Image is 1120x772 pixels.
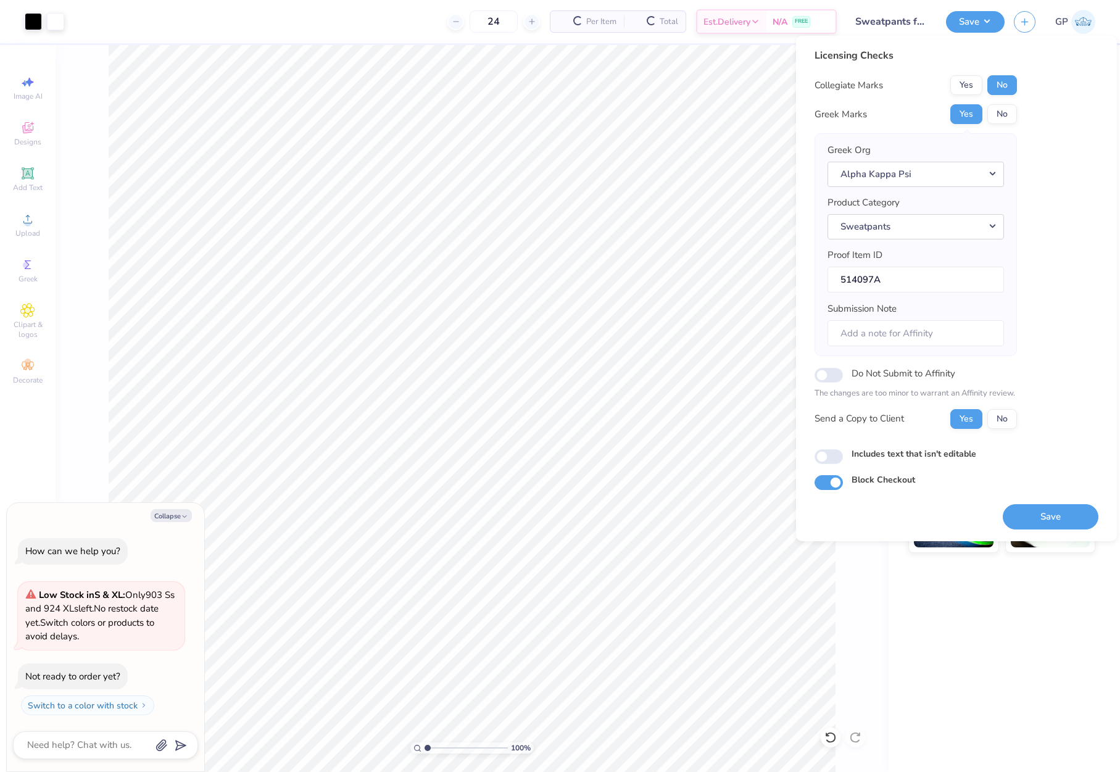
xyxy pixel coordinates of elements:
[511,742,531,753] span: 100 %
[703,15,750,28] span: Est. Delivery
[660,15,678,28] span: Total
[25,670,120,683] div: Not ready to order yet?
[1003,504,1098,529] button: Save
[151,509,192,522] button: Collapse
[987,75,1017,95] button: No
[815,412,904,426] div: Send a Copy to Client
[815,48,1017,63] div: Licensing Checks
[828,214,1004,239] button: Sweatpants
[586,15,616,28] span: Per Item
[14,91,43,101] span: Image AI
[950,104,982,124] button: Yes
[815,107,867,122] div: Greek Marks
[6,320,49,339] span: Clipart & logos
[1071,10,1095,34] img: Germaine Penalosa
[950,75,982,95] button: Yes
[773,15,787,28] span: N/A
[828,143,871,157] label: Greek Org
[39,589,125,601] strong: Low Stock in S & XL :
[828,320,1004,347] input: Add a note for Affinity
[828,162,1004,187] button: Alpha Kappa Psi
[13,183,43,193] span: Add Text
[815,388,1017,400] p: The changes are too minor to warrant an Affinity review.
[846,9,937,34] input: Untitled Design
[25,545,120,557] div: How can we help you?
[25,602,159,629] span: No restock date yet.
[946,11,1005,33] button: Save
[1055,10,1095,34] a: GP
[828,248,882,262] label: Proof Item ID
[13,375,43,385] span: Decorate
[15,228,40,238] span: Upload
[25,589,175,643] span: Only 903 Ss and 924 XLs left. Switch colors or products to avoid delays.
[852,365,955,381] label: Do Not Submit to Affinity
[14,137,41,147] span: Designs
[1055,15,1068,29] span: GP
[795,17,808,26] span: FREE
[19,274,38,284] span: Greek
[470,10,518,33] input: – –
[852,473,915,486] label: Block Checkout
[815,78,883,93] div: Collegiate Marks
[852,447,976,460] label: Includes text that isn't editable
[140,702,147,709] img: Switch to a color with stock
[828,302,897,316] label: Submission Note
[950,409,982,429] button: Yes
[987,409,1017,429] button: No
[987,104,1017,124] button: No
[828,196,900,210] label: Product Category
[21,695,154,715] button: Switch to a color with stock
